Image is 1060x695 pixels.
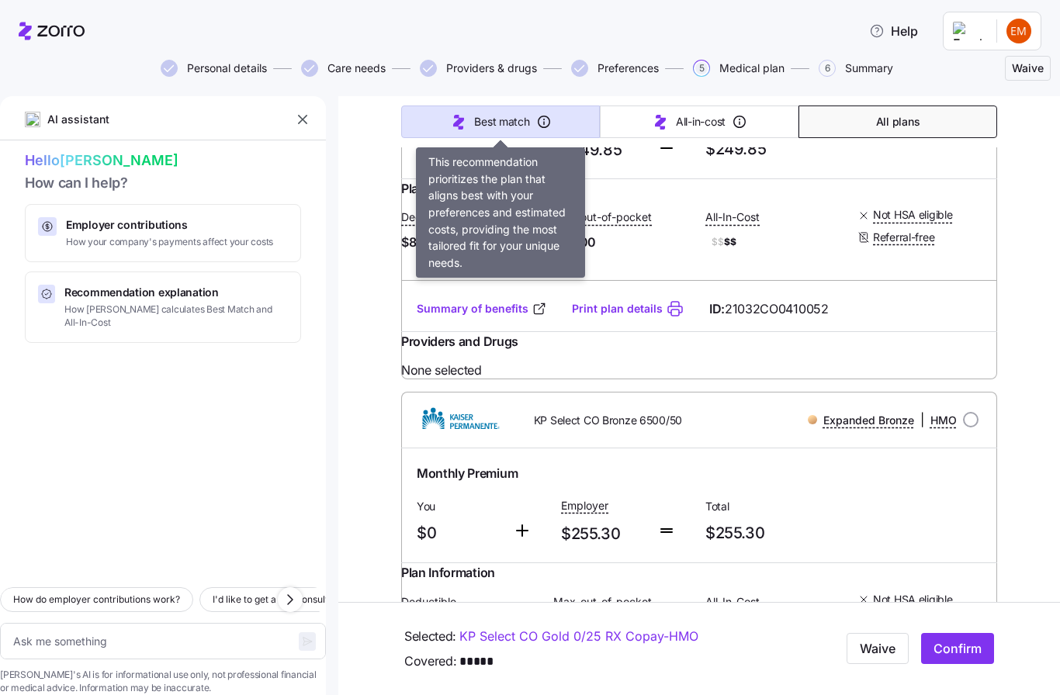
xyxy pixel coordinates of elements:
[66,217,273,233] span: Employer contributions
[847,634,909,665] button: Waive
[13,592,180,607] span: How do employer contributions work?
[420,60,537,77] button: Providers & drugs
[401,332,518,351] span: Providers and Drugs
[598,63,659,74] span: Preferences
[1006,19,1031,43] img: c8adfdaff1129a8f5b1ba7d37780ab96
[693,60,785,77] button: 5Medical plan
[553,233,693,252] span: $9,200
[934,640,982,659] span: Confirm
[298,60,386,77] a: Care needs
[819,60,836,77] span: 6
[25,172,301,195] span: How can I help?
[719,63,785,74] span: Medical plan
[534,413,682,428] span: KP Select CO Bronze 6500/50
[47,111,110,128] span: AI assistant
[930,413,957,428] span: HMO
[725,299,829,319] span: 21032CO0410052
[25,112,40,127] img: ai-icon.png
[561,521,645,547] span: $255.30
[571,60,659,77] button: Preferences
[819,60,893,77] button: 6Summary
[417,464,518,483] span: Monthly Premium
[553,594,652,610] span: Max-out-of-pocket
[553,209,652,225] span: Max-out-of-pocket
[568,60,659,77] a: Preferences
[561,137,645,163] span: $249.85
[869,22,918,40] span: Help
[876,114,920,130] span: All plans
[327,63,386,74] span: Care needs
[873,207,953,223] span: Not HSA eligible
[404,627,456,646] span: Selected:
[572,301,663,316] a: Print plan details
[676,114,726,130] span: All-in-cost
[808,410,957,430] div: |
[921,634,994,665] button: Confirm
[187,63,267,74] span: Personal details
[693,60,710,77] span: 5
[64,285,288,300] span: Recommendation explanation
[64,303,288,330] span: How [PERSON_NAME] calculates Best Match and All-In-Cost
[417,60,537,77] a: Providers & drugs
[417,137,501,162] span: $0
[66,236,273,249] span: How your company's payments affect your costs
[823,413,914,428] span: Expanded Bronze
[953,22,984,40] img: Employer logo
[401,594,456,610] span: Deductible
[401,209,456,225] span: Deductible
[690,60,785,77] a: 5Medical plan
[301,60,386,77] button: Care needs
[401,361,997,380] span: None selected
[417,301,547,316] a: Summary of benefits
[709,299,829,319] span: ID:
[860,640,895,659] span: Waive
[213,592,417,607] span: I'd like to get a live consultation. Can you help?
[712,236,724,249] span: $$
[417,499,501,514] span: You
[873,592,953,607] span: Not HSA eligible
[459,627,698,646] a: KP Select CO Gold 0/25 RX Copay-HMO
[705,137,837,162] span: $249.85
[474,114,529,130] span: Best match
[1012,61,1044,76] span: Waive
[401,179,495,199] span: Plan Information
[705,594,760,610] span: All-In-Cost
[401,233,541,252] span: $8,500
[417,520,501,546] span: $0
[1005,56,1051,81] button: Waive
[414,401,509,438] img: Kaiser Permanente
[401,563,495,583] span: Plan Information
[446,63,537,74] span: Providers & drugs
[705,233,845,251] span: $$
[25,150,301,172] span: Hello [PERSON_NAME]
[845,63,893,74] span: Summary
[705,499,837,514] span: Total
[705,520,837,546] span: $255.30
[158,60,267,77] a: Personal details
[404,652,456,672] span: Covered:
[705,209,760,225] span: All-In-Cost
[161,60,267,77] button: Personal details
[873,230,934,245] span: Referral-free
[857,16,930,47] button: Help
[561,498,608,513] span: Employer
[199,587,430,612] button: I'd like to get a live consultation. Can you help?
